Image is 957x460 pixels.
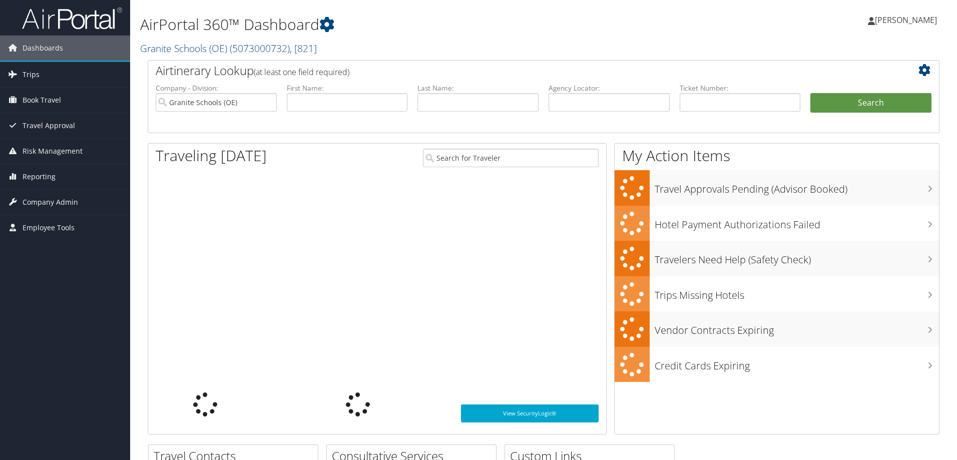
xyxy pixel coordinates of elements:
[655,213,939,232] h3: Hotel Payment Authorizations Failed
[875,15,937,26] span: [PERSON_NAME]
[615,241,939,276] a: Travelers Need Help (Safety Check)
[655,248,939,267] h3: Travelers Need Help (Safety Check)
[23,88,61,113] span: Book Travel
[615,276,939,312] a: Trips Missing Hotels
[615,145,939,166] h1: My Action Items
[156,83,277,93] label: Company - Division:
[655,177,939,196] h3: Travel Approvals Pending (Advisor Booked)
[23,164,56,189] span: Reporting
[549,83,670,93] label: Agency Locator:
[655,283,939,302] h3: Trips Missing Hotels
[287,83,408,93] label: First Name:
[290,42,317,55] span: , [ 821 ]
[156,62,865,79] h2: Airtinerary Lookup
[423,149,599,167] input: Search for Traveler
[417,83,539,93] label: Last Name:
[23,215,75,240] span: Employee Tools
[23,190,78,215] span: Company Admin
[615,347,939,382] a: Credit Cards Expiring
[810,93,931,113] button: Search
[23,36,63,61] span: Dashboards
[615,311,939,347] a: Vendor Contracts Expiring
[461,404,599,422] a: View SecurityLogic®
[23,139,83,164] span: Risk Management
[140,14,678,35] h1: AirPortal 360™ Dashboard
[655,354,939,373] h3: Credit Cards Expiring
[23,62,40,87] span: Trips
[22,7,122,30] img: airportal-logo.png
[23,113,75,138] span: Travel Approval
[230,42,290,55] span: ( 5073000732 )
[655,318,939,337] h3: Vendor Contracts Expiring
[680,83,801,93] label: Ticket Number:
[140,42,317,55] a: Granite Schools (OE)
[254,67,349,78] span: (at least one field required)
[615,206,939,241] a: Hotel Payment Authorizations Failed
[868,5,947,35] a: [PERSON_NAME]
[156,145,267,166] h1: Traveling [DATE]
[615,170,939,206] a: Travel Approvals Pending (Advisor Booked)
